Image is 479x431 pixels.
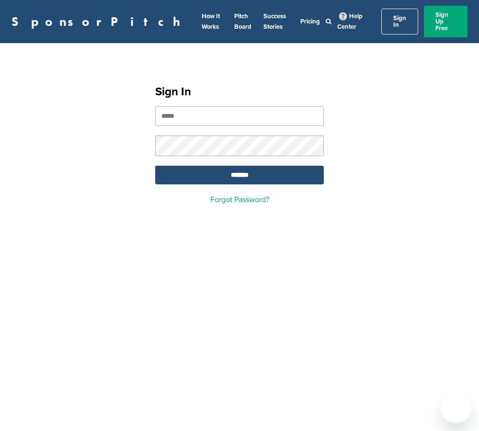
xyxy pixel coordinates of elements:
a: Sign Up Free [424,6,468,37]
a: How It Works [202,12,220,31]
a: Help Center [337,11,363,33]
a: Pricing [300,18,320,25]
a: Sign In [381,9,418,34]
a: Pitch Board [234,12,251,31]
a: SponsorPitch [11,15,186,28]
a: Success Stories [263,12,286,31]
iframe: Button to launch messaging window [441,393,471,423]
a: Forgot Password? [210,195,269,204]
h1: Sign In [155,83,324,101]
